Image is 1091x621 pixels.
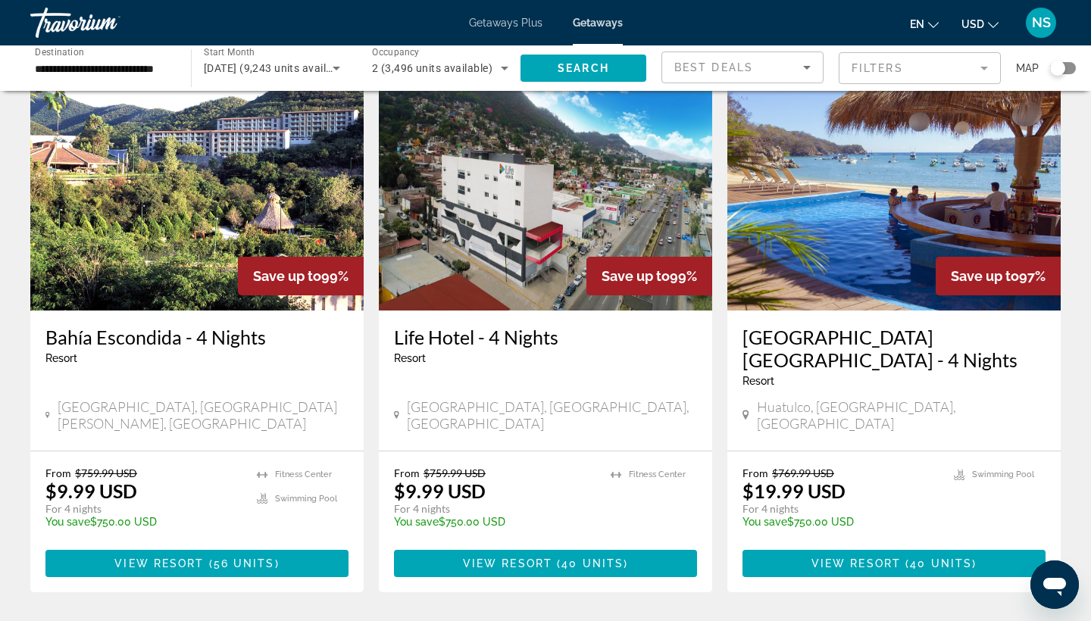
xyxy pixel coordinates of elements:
[910,13,939,35] button: Change language
[757,398,1046,432] span: Huatulco, [GEOGRAPHIC_DATA], [GEOGRAPHIC_DATA]
[394,326,697,348] a: Life Hotel - 4 Nights
[275,494,337,504] span: Swimming Pool
[839,51,1001,85] button: Filter
[742,467,768,479] span: From
[674,61,753,73] span: Best Deals
[253,268,321,284] span: Save up to
[379,68,712,310] img: FB76E01X.jpg
[275,470,332,479] span: Fitness Center
[204,557,279,570] span: ( )
[811,557,901,570] span: View Resort
[45,502,242,516] p: For 4 nights
[573,17,623,29] a: Getaways
[901,557,977,570] span: ( )
[972,470,1034,479] span: Swimming Pool
[204,62,351,74] span: [DATE] (9,243 units available)
[35,46,84,57] span: Destination
[469,17,542,29] a: Getaways Plus
[394,550,697,577] button: View Resort(40 units)
[394,516,439,528] span: You save
[742,326,1046,371] a: [GEOGRAPHIC_DATA] [GEOGRAPHIC_DATA] - 4 Nights
[1016,58,1039,79] span: Map
[742,516,939,528] p: $750.00 USD
[742,550,1046,577] button: View Resort(40 units)
[961,18,984,30] span: USD
[45,352,77,364] span: Resort
[742,479,846,502] p: $19.99 USD
[204,47,255,58] span: Start Month
[114,557,204,570] span: View Resort
[45,516,90,528] span: You save
[1030,560,1079,609] iframe: Button to launch messaging window
[772,467,834,479] span: $769.99 USD
[372,47,420,58] span: Occupancy
[552,557,628,570] span: ( )
[372,62,492,74] span: 2 (3,496 units available)
[45,479,137,502] p: $9.99 USD
[742,375,774,387] span: Resort
[1021,7,1061,39] button: User Menu
[30,68,364,310] img: 0172E01X.jpg
[742,502,939,516] p: For 4 nights
[45,550,349,577] button: View Resort(56 units)
[1032,15,1051,30] span: NS
[45,326,349,348] a: Bahía Escondida - 4 Nights
[742,516,787,528] span: You save
[214,557,275,570] span: 56 units
[424,467,486,479] span: $759.99 USD
[238,257,364,295] div: 99%
[674,58,811,76] mat-select: Sort by
[394,516,596,528] p: $750.00 USD
[558,62,609,74] span: Search
[961,13,999,35] button: Change currency
[407,398,697,432] span: [GEOGRAPHIC_DATA], [GEOGRAPHIC_DATA], [GEOGRAPHIC_DATA]
[586,257,712,295] div: 99%
[936,257,1061,295] div: 97%
[561,557,624,570] span: 40 units
[910,18,924,30] span: en
[394,352,426,364] span: Resort
[394,467,420,479] span: From
[520,55,646,82] button: Search
[45,516,242,528] p: $750.00 USD
[394,479,486,502] p: $9.99 USD
[75,467,137,479] span: $759.99 USD
[951,268,1019,284] span: Save up to
[58,398,349,432] span: [GEOGRAPHIC_DATA], [GEOGRAPHIC_DATA][PERSON_NAME], [GEOGRAPHIC_DATA]
[463,557,552,570] span: View Resort
[45,467,71,479] span: From
[727,68,1061,310] img: 2475O01X.jpg
[910,557,972,570] span: 40 units
[602,268,670,284] span: Save up to
[30,3,182,42] a: Travorium
[394,502,596,516] p: For 4 nights
[629,470,686,479] span: Fitness Center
